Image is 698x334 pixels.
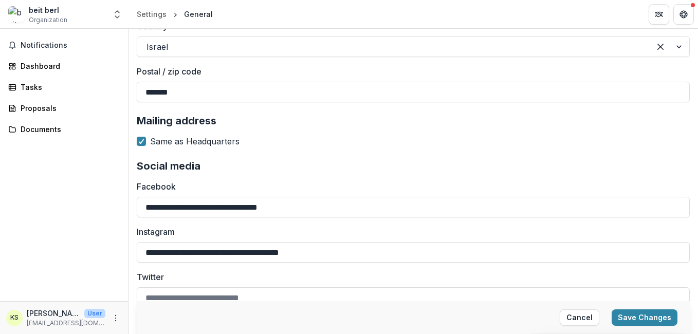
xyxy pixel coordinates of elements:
[21,82,116,92] div: Tasks
[29,5,67,15] div: beit berl
[133,7,217,22] nav: breadcrumb
[4,37,124,53] button: Notifications
[649,4,669,25] button: Partners
[137,9,167,20] div: Settings
[10,314,19,321] div: keren bittan shemesh
[27,308,80,319] p: [PERSON_NAME] [PERSON_NAME]
[673,4,694,25] button: Get Help
[612,309,677,326] button: Save Changes
[84,309,105,318] p: User
[4,121,124,138] a: Documents
[21,124,116,135] div: Documents
[4,58,124,75] a: Dashboard
[29,15,67,25] span: Organization
[21,41,120,50] span: Notifications
[8,6,25,23] img: beit berl
[137,160,690,172] h2: Social media
[184,9,213,20] div: General
[137,65,684,78] label: Postal / zip code
[4,100,124,117] a: Proposals
[21,61,116,71] div: Dashboard
[652,39,669,55] div: Clear selected options
[21,103,116,114] div: Proposals
[133,7,171,22] a: Settings
[560,309,599,326] button: Cancel
[27,319,105,328] p: [EMAIL_ADDRESS][DOMAIN_NAME]
[137,180,684,193] label: Facebook
[150,135,240,147] span: Same as Headquarters
[137,115,690,127] h2: Mailing address
[110,4,124,25] button: Open entity switcher
[4,79,124,96] a: Tasks
[137,226,684,238] label: Instagram
[109,312,122,324] button: More
[137,271,684,283] label: Twitter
